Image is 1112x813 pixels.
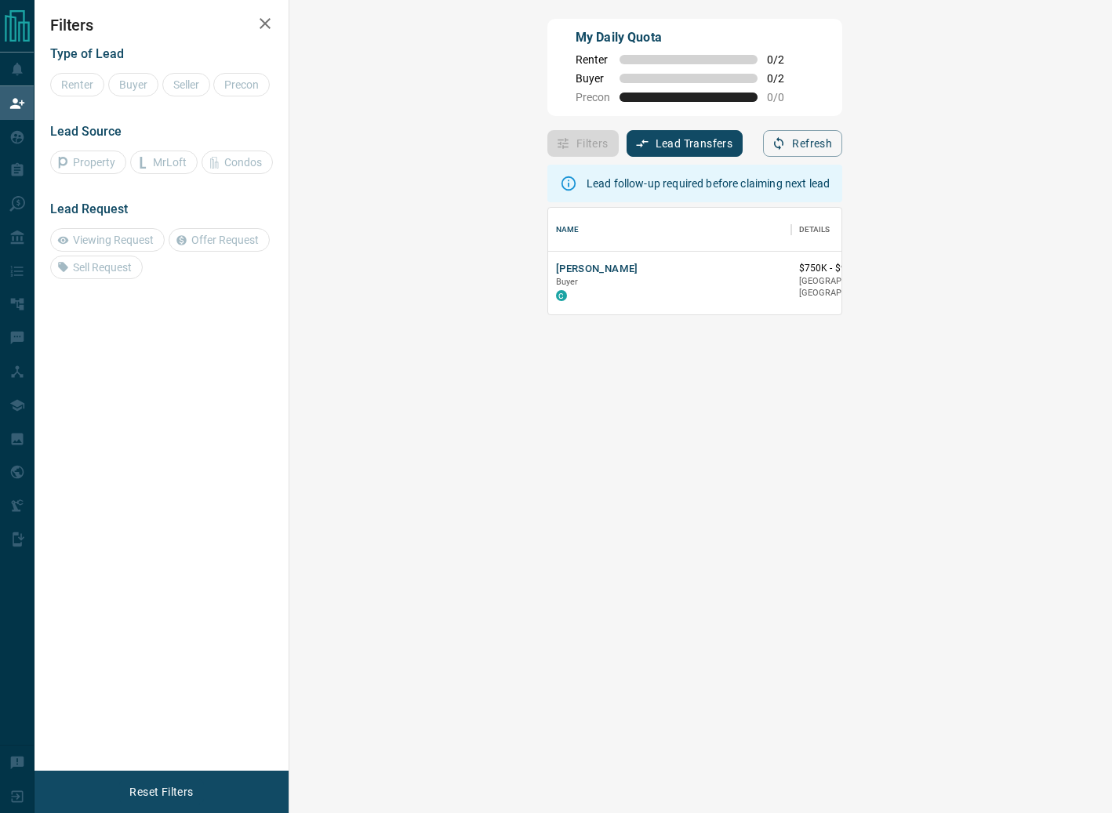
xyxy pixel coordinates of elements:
p: [GEOGRAPHIC_DATA], [GEOGRAPHIC_DATA] [799,275,936,299]
button: Refresh [763,130,842,157]
span: Precon [576,91,610,103]
span: Renter [576,53,610,66]
span: Lead Request [50,201,128,216]
div: Lead follow-up required before claiming next lead [587,169,830,198]
span: 0 / 0 [767,91,801,103]
span: Type of Lead [50,46,124,61]
span: 0 / 2 [767,53,801,66]
div: Name [556,208,580,252]
span: Buyer [556,277,579,287]
button: [PERSON_NAME] [556,262,638,277]
button: Reset Filters [119,779,203,805]
div: Details [799,208,830,252]
span: Buyer [576,72,610,85]
div: condos.ca [556,290,567,301]
span: Lead Source [50,124,122,139]
div: Name [548,208,791,252]
p: My Daily Quota [576,28,801,47]
p: $750K - $900K [799,262,936,275]
span: 0 / 2 [767,72,801,85]
button: Lead Transfers [627,130,743,157]
h2: Filters [50,16,273,34]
